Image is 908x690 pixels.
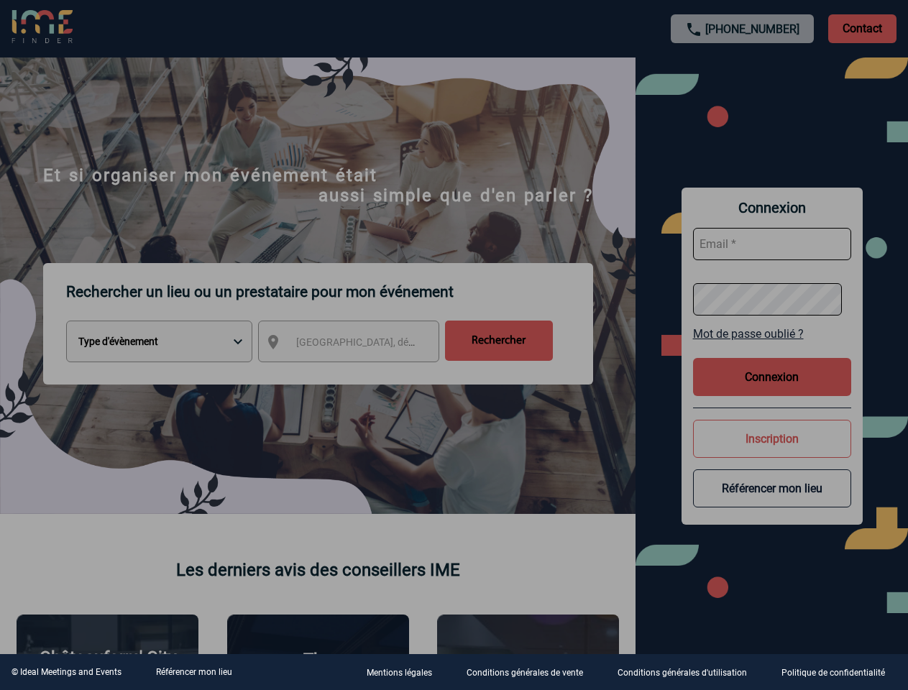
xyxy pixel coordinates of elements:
[606,666,770,679] a: Conditions générales d'utilisation
[781,668,885,678] p: Politique de confidentialité
[12,667,121,677] div: © Ideal Meetings and Events
[455,666,606,679] a: Conditions générales de vente
[367,668,432,678] p: Mentions légales
[618,668,747,678] p: Conditions générales d'utilisation
[467,668,583,678] p: Conditions générales de vente
[770,666,908,679] a: Politique de confidentialité
[156,667,232,677] a: Référencer mon lieu
[355,666,455,679] a: Mentions légales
